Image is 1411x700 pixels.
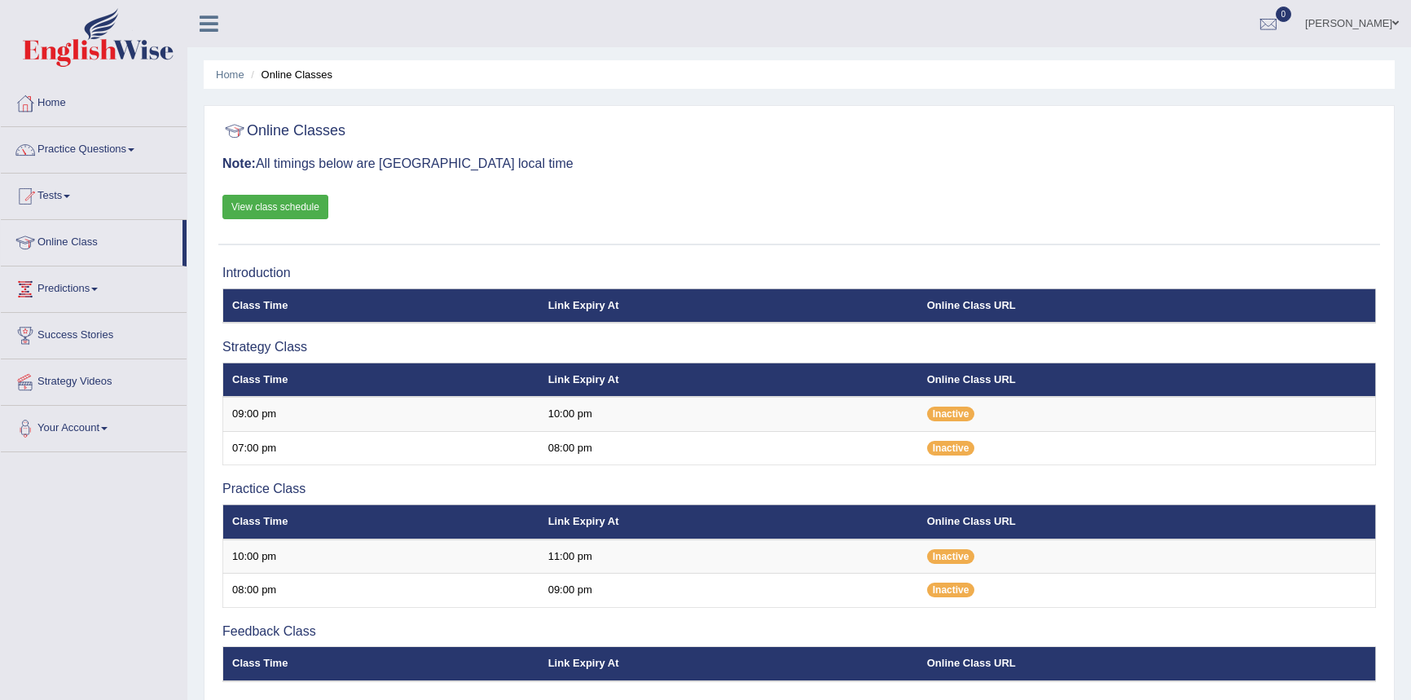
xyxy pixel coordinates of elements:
a: Your Account [1,406,187,447]
td: 10:00 pm [539,397,918,431]
a: Tests [1,174,187,214]
b: Note: [222,156,256,170]
th: Link Expiry At [539,504,918,539]
td: 07:00 pm [223,431,539,465]
h2: Online Classes [222,119,345,143]
a: Success Stories [1,313,187,354]
td: 11:00 pm [539,539,918,574]
th: Class Time [223,504,539,539]
a: Predictions [1,266,187,307]
h3: Strategy Class [222,340,1376,354]
th: Class Time [223,647,539,681]
h3: Practice Class [222,482,1376,496]
a: Home [216,68,244,81]
th: Online Class URL [918,288,1376,323]
a: Strategy Videos [1,359,187,400]
th: Class Time [223,288,539,323]
a: Practice Questions [1,127,187,168]
td: 10:00 pm [223,539,539,574]
a: View class schedule [222,195,328,219]
span: 0 [1276,7,1292,22]
span: Inactive [927,549,975,564]
td: 09:00 pm [223,397,539,431]
th: Class Time [223,363,539,397]
td: 08:00 pm [539,431,918,465]
th: Online Class URL [918,363,1376,397]
h3: All timings below are [GEOGRAPHIC_DATA] local time [222,156,1376,171]
span: Inactive [927,407,975,421]
span: Inactive [927,441,975,456]
h3: Feedback Class [222,624,1376,639]
a: Online Class [1,220,182,261]
th: Link Expiry At [539,363,918,397]
td: 09:00 pm [539,574,918,608]
td: 08:00 pm [223,574,539,608]
th: Link Expiry At [539,647,918,681]
li: Online Classes [247,67,332,82]
a: Home [1,81,187,121]
th: Online Class URL [918,504,1376,539]
th: Link Expiry At [539,288,918,323]
th: Online Class URL [918,647,1376,681]
span: Inactive [927,583,975,597]
h3: Introduction [222,266,1376,280]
